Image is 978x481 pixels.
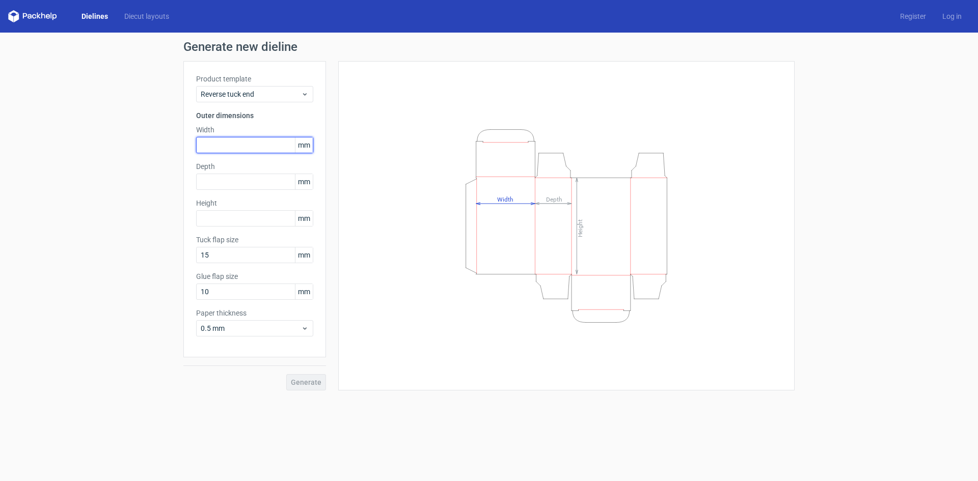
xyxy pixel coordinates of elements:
[892,11,934,21] a: Register
[295,247,313,263] span: mm
[196,74,313,84] label: Product template
[73,11,116,21] a: Dielines
[196,271,313,281] label: Glue flap size
[196,161,313,172] label: Depth
[295,211,313,226] span: mm
[577,219,584,237] tspan: Height
[295,137,313,153] span: mm
[934,11,970,21] a: Log in
[183,41,795,53] h1: Generate new dieline
[196,110,313,121] h3: Outer dimensions
[196,198,313,208] label: Height
[295,284,313,299] span: mm
[196,235,313,245] label: Tuck flap size
[196,308,313,318] label: Paper thickness
[201,323,301,333] span: 0.5 mm
[116,11,177,21] a: Diecut layouts
[497,195,513,203] tspan: Width
[196,125,313,135] label: Width
[295,174,313,189] span: mm
[201,89,301,99] span: Reverse tuck end
[546,195,562,203] tspan: Depth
